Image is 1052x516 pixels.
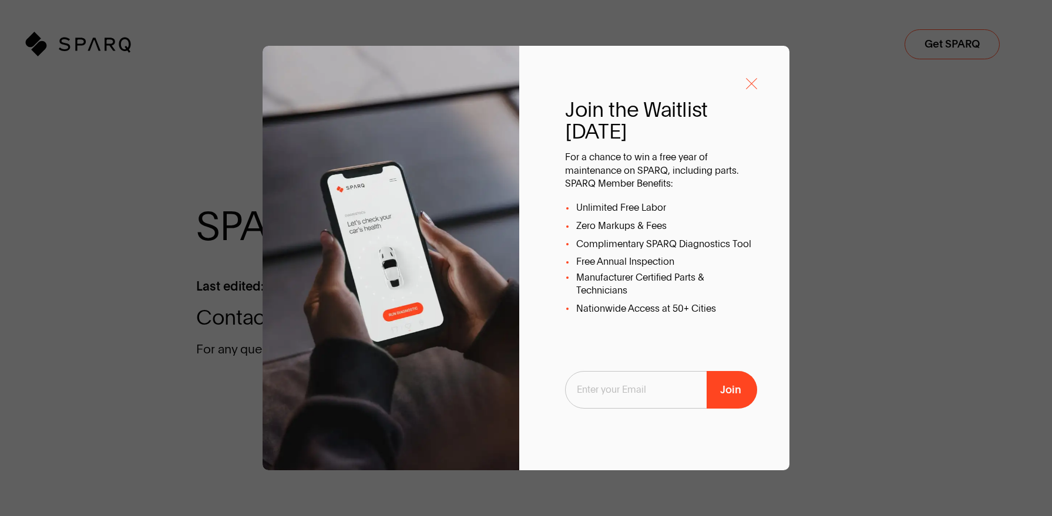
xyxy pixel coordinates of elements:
[565,164,739,177] span: maintenance on SPARQ, including parts.
[565,177,673,190] span: SPARQ Member Benefits:
[565,99,708,121] span: Join the Waitlist
[565,220,667,232] p: Zero Markups & ﻿Fees
[565,99,757,142] span: Join the Waitlist Today
[565,238,751,251] p: Complimentary SPARQ Diagnostics Tool
[565,271,757,298] p: Manufacturer Certified Parts & Technicians
[565,201,666,214] p: Unlimited Free Labor
[565,255,674,268] p: Free Annual Inspection
[565,151,757,190] span: For a chance to win a free year of maintenance on SPARQ, including parts. SPARQ Member Benefits:
[565,302,716,315] p: Nationwide Access at 50+ Cities
[565,121,627,143] span: [DATE]
[707,371,757,409] button: Join
[261,44,520,473] img: SPARQ app screen example on a mobile device
[720,385,741,396] span: Join
[565,151,708,164] span: For a chance to win a free year of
